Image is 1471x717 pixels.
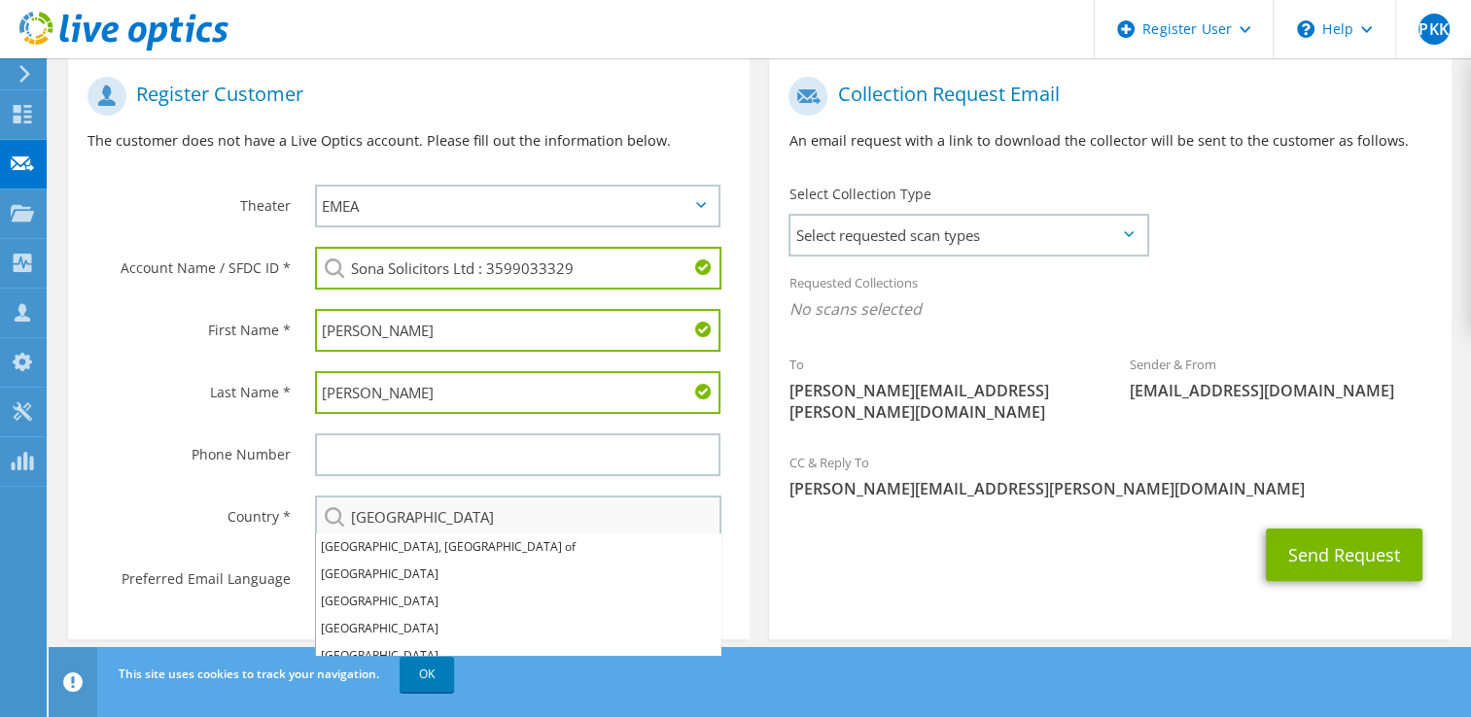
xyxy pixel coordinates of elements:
a: OK [400,657,454,692]
label: Last Name * [88,371,291,402]
li: [GEOGRAPHIC_DATA] [316,642,720,669]
label: Select Collection Type [788,185,930,204]
span: Select requested scan types [790,216,1145,255]
label: Country * [88,495,291,527]
div: Sender & From [1110,344,1452,411]
svg: \n [1297,20,1314,38]
li: [GEOGRAPHIC_DATA] [316,561,720,588]
span: [PERSON_NAME][EMAIL_ADDRESS][PERSON_NAME][DOMAIN_NAME] [788,380,1091,423]
label: Account Name / SFDC ID * [88,247,291,278]
span: [PERSON_NAME][EMAIL_ADDRESS][PERSON_NAME][DOMAIN_NAME] [788,478,1431,499]
p: The customer does not have a Live Optics account. Please fill out the information below. [88,130,730,152]
span: [EMAIL_ADDRESS][DOMAIN_NAME] [1130,380,1432,401]
li: [GEOGRAPHIC_DATA], [GEOGRAPHIC_DATA] of [316,533,720,561]
label: Phone Number [88,433,291,464]
p: An email request with a link to download the collector will be sent to the customer as follows. [788,130,1431,152]
span: No scans selected [788,298,1431,320]
div: CC & Reply To [769,442,1451,509]
label: First Name * [88,309,291,340]
span: PKK [1418,14,1450,45]
h1: Register Customer [88,77,720,116]
h1: Collection Request Email [788,77,1421,116]
label: Theater [88,185,291,216]
button: Send Request [1266,529,1422,581]
span: This site uses cookies to track your navigation. [119,666,379,682]
div: To [769,344,1110,432]
li: [GEOGRAPHIC_DATA] [316,615,720,642]
label: Preferred Email Language [88,558,291,589]
div: Requested Collections [769,262,1451,334]
li: [GEOGRAPHIC_DATA] [316,588,720,615]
